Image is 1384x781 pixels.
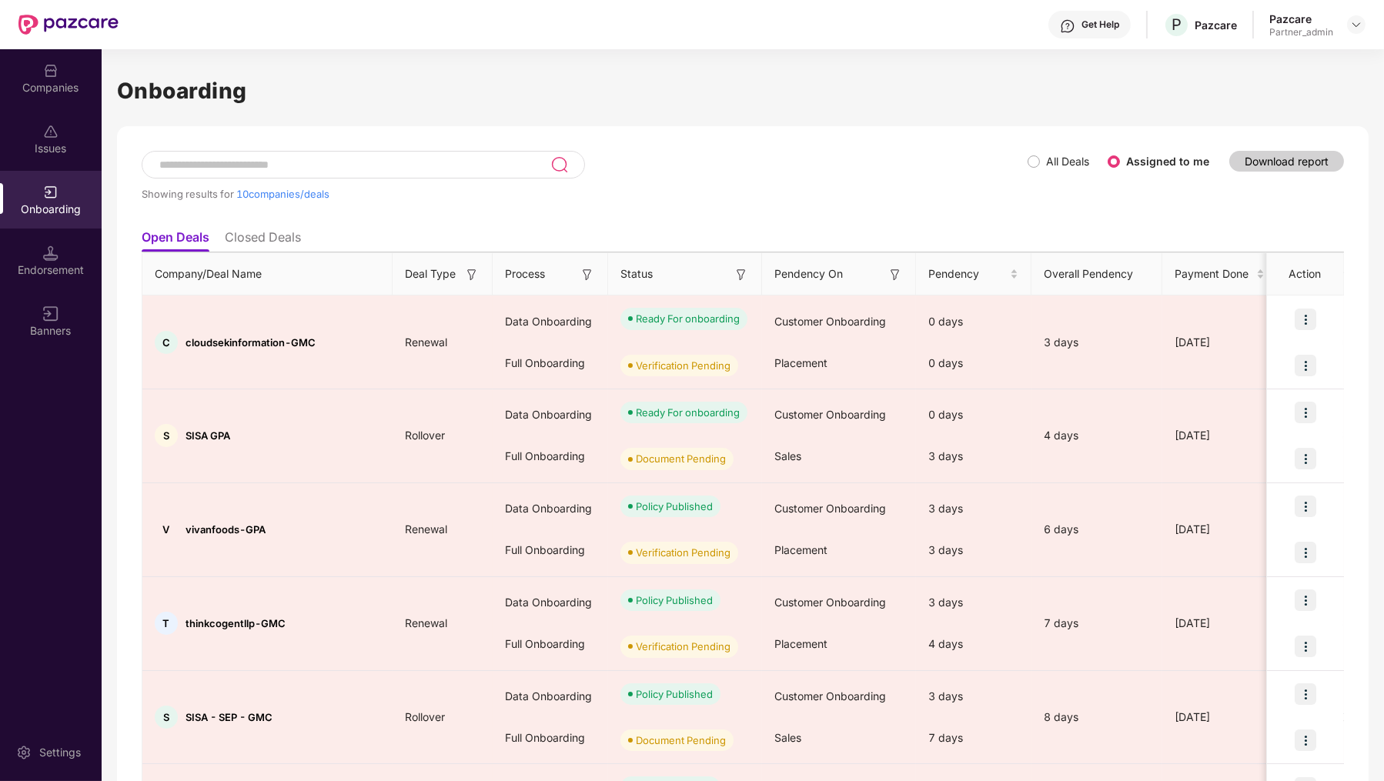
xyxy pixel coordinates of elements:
[1269,12,1333,26] div: Pazcare
[186,429,230,442] span: SISA GPA
[16,745,32,760] img: svg+xml;base64,PHN2ZyBpZD0iU2V0dGluZy0yMHgyMCIgeG1sbnM9Imh0dHA6Ly93d3cudzMub3JnLzIwMDAvc3ZnIiB3aW...
[1162,615,1278,632] div: [DATE]
[43,245,59,261] img: svg+xml;base64,PHN2ZyB3aWR0aD0iMTQuNSIgaGVpZ2h0PSIxNC41IiB2aWV3Qm94PSIwIDAgMTYgMTYiIGZpbGw9Im5vbm...
[636,733,726,748] div: Document Pending
[1126,155,1209,168] label: Assigned to me
[1031,334,1162,351] div: 3 days
[186,711,272,723] span: SISA - SEP - GMC
[734,267,749,282] img: svg+xml;base64,PHN2ZyB3aWR0aD0iMTYiIGhlaWdodD0iMTYiIHZpZXdCb3g9IjAgMCAxNiAxNiIgZmlsbD0ibm9uZSIgeG...
[142,188,1028,200] div: Showing results for
[393,522,460,536] span: Renewal
[493,301,608,342] div: Data Onboarding
[142,253,393,295] th: Company/Deal Name
[505,265,545,282] span: Process
[186,523,266,536] span: vivanfoods-GPA
[636,499,713,514] div: Policy Published
[1195,18,1237,32] div: Pazcare
[774,265,843,282] span: Pendency On
[774,637,827,650] span: Placement
[636,545,730,560] div: Verification Pending
[916,623,1031,665] div: 4 days
[636,311,740,326] div: Ready For onboarding
[1031,427,1162,444] div: 4 days
[393,616,460,629] span: Renewal
[186,336,316,349] span: cloudsekinformation-GMC
[1162,253,1278,295] th: Payment Done
[464,267,480,282] img: svg+xml;base64,PHN2ZyB3aWR0aD0iMTYiIGhlaWdodD0iMTYiIHZpZXdCb3g9IjAgMCAxNiAxNiIgZmlsbD0ibm9uZSIgeG...
[916,301,1031,342] div: 0 days
[393,335,460,349] span: Renewal
[35,745,85,760] div: Settings
[43,63,59,78] img: svg+xml;base64,PHN2ZyBpZD0iQ29tcGFuaWVzIiB4bWxucz0iaHR0cDovL3d3dy53My5vcmcvMjAwMC9zdmciIHdpZHRoPS...
[405,265,456,282] span: Deal Type
[155,706,178,729] div: S
[1172,15,1182,34] span: P
[1350,18,1362,31] img: svg+xml;base64,PHN2ZyBpZD0iRHJvcGRvd24tMzJ4MzIiIHhtbG5zPSJodHRwOi8vd3d3LnczLm9yZy8yMDAwL3N2ZyIgd2...
[774,408,886,421] span: Customer Onboarding
[236,188,329,200] span: 10 companies/deals
[155,424,178,447] div: S
[636,451,726,466] div: Document Pending
[1031,709,1162,726] div: 8 days
[636,358,730,373] div: Verification Pending
[117,74,1369,108] h1: Onboarding
[186,617,286,629] span: thinkcogentllp-GMC
[1175,265,1253,282] span: Payment Done
[916,488,1031,529] div: 3 days
[155,612,178,635] div: T
[1031,253,1162,295] th: Overall Pendency
[774,543,827,556] span: Placement
[1295,355,1316,376] img: icon
[774,356,827,369] span: Placement
[1060,18,1075,34] img: svg+xml;base64,PHN2ZyBpZD0iSGVscC0zMngzMiIgeG1sbnM9Imh0dHA6Ly93d3cudzMub3JnLzIwMDAvc3ZnIiB3aWR0aD...
[493,582,608,623] div: Data Onboarding
[916,717,1031,759] div: 7 days
[1295,683,1316,705] img: icon
[580,267,595,282] img: svg+xml;base64,PHN2ZyB3aWR0aD0iMTYiIGhlaWdodD0iMTYiIHZpZXdCb3g9IjAgMCAxNiAxNiIgZmlsbD0ibm9uZSIgeG...
[18,15,119,35] img: New Pazcare Logo
[1031,615,1162,632] div: 7 days
[493,717,608,759] div: Full Onboarding
[1162,709,1278,726] div: [DATE]
[1295,542,1316,563] img: icon
[1295,496,1316,517] img: icon
[1046,155,1089,168] label: All Deals
[1269,26,1333,38] div: Partner_admin
[774,502,886,515] span: Customer Onboarding
[774,449,801,462] span: Sales
[1295,636,1316,657] img: icon
[1162,427,1278,444] div: [DATE]
[393,429,457,442] span: Rollover
[774,596,886,609] span: Customer Onboarding
[916,582,1031,623] div: 3 days
[43,185,59,200] img: svg+xml;base64,PHN2ZyB3aWR0aD0iMjAiIGhlaWdodD0iMjAiIHZpZXdCb3g9IjAgMCAyMCAyMCIgZmlsbD0ibm9uZSIgeG...
[1162,334,1278,351] div: [DATE]
[620,265,653,282] span: Status
[916,253,1031,295] th: Pendency
[155,518,178,541] div: V
[493,394,608,436] div: Data Onboarding
[916,436,1031,477] div: 3 days
[636,639,730,654] div: Verification Pending
[916,342,1031,384] div: 0 days
[393,710,457,723] span: Rollover
[493,436,608,477] div: Full Onboarding
[493,676,608,717] div: Data Onboarding
[1295,309,1316,330] img: icon
[916,394,1031,436] div: 0 days
[225,229,301,252] li: Closed Deals
[636,405,740,420] div: Ready For onboarding
[1081,18,1119,31] div: Get Help
[155,331,178,354] div: C
[493,529,608,571] div: Full Onboarding
[493,488,608,529] div: Data Onboarding
[550,155,568,174] img: svg+xml;base64,PHN2ZyB3aWR0aD0iMjQiIGhlaWdodD0iMjUiIHZpZXdCb3g9IjAgMCAyNCAyNSIgZmlsbD0ibm9uZSIgeG...
[916,529,1031,571] div: 3 days
[1031,521,1162,538] div: 6 days
[1295,729,1316,751] img: icon
[774,689,886,703] span: Customer Onboarding
[774,315,886,328] span: Customer Onboarding
[1295,402,1316,423] img: icon
[43,306,59,322] img: svg+xml;base64,PHN2ZyB3aWR0aD0iMTYiIGhlaWdodD0iMTYiIHZpZXdCb3g9IjAgMCAxNiAxNiIgZmlsbD0ibm9uZSIgeG...
[493,623,608,665] div: Full Onboarding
